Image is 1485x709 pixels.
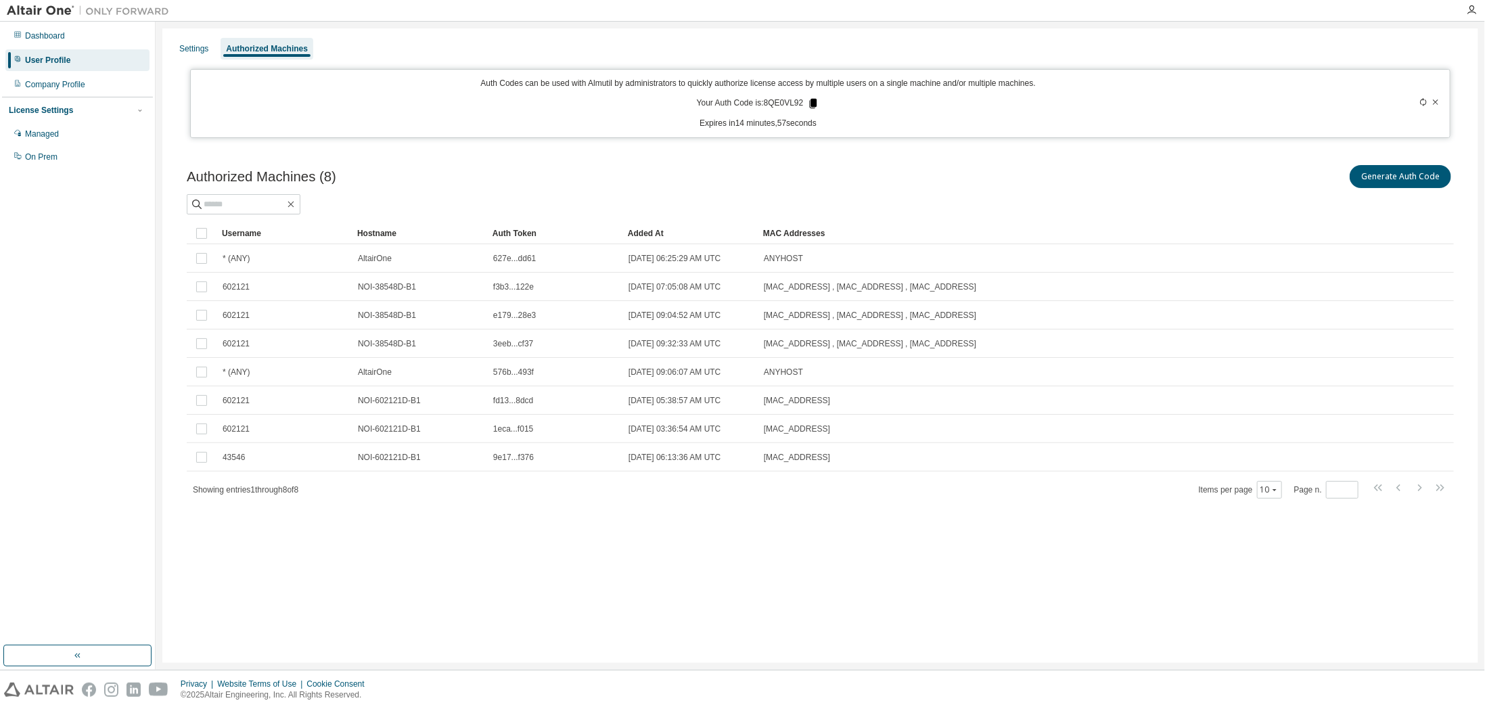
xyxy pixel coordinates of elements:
[226,43,308,54] div: Authorized Machines
[629,310,721,321] span: [DATE] 09:04:52 AM UTC
[217,679,306,689] div: Website Terms of Use
[358,452,421,463] span: NOI-602121D-B1
[223,338,250,349] span: 602121
[629,424,721,434] span: [DATE] 03:36:54 AM UTC
[149,683,168,697] img: youtube.svg
[25,30,65,41] div: Dashboard
[127,683,141,697] img: linkedin.svg
[25,152,58,162] div: On Prem
[764,395,830,406] span: [MAC_ADDRESS]
[179,43,208,54] div: Settings
[223,310,250,321] span: 602121
[629,367,721,378] span: [DATE] 09:06:07 AM UTC
[223,452,245,463] span: 43546
[629,253,721,264] span: [DATE] 06:25:29 AM UTC
[187,169,336,185] span: Authorized Machines (8)
[358,338,416,349] span: NOI-38548D-B1
[357,223,482,244] div: Hostname
[493,367,534,378] span: 576b...493f
[1260,484,1279,495] button: 10
[358,253,392,264] span: AltairOne
[629,281,721,292] span: [DATE] 07:05:08 AM UTC
[493,253,536,264] span: 627e...dd61
[1294,481,1358,499] span: Page n.
[223,281,250,292] span: 602121
[763,223,1312,244] div: MAC Addresses
[764,281,976,292] span: [MAC_ADDRESS] , [MAC_ADDRESS] , [MAC_ADDRESS]
[4,683,74,697] img: altair_logo.svg
[493,424,533,434] span: 1eca...f015
[82,683,96,697] img: facebook.svg
[223,367,250,378] span: * (ANY)
[223,395,250,406] span: 602121
[493,395,533,406] span: fd13...8dcd
[222,223,346,244] div: Username
[629,395,721,406] span: [DATE] 05:38:57 AM UTC
[493,281,534,292] span: f3b3...122e
[1350,165,1451,188] button: Generate Auth Code
[764,424,830,434] span: [MAC_ADDRESS]
[493,338,533,349] span: 3eeb...cf37
[223,253,250,264] span: * (ANY)
[306,679,372,689] div: Cookie Consent
[629,338,721,349] span: [DATE] 09:32:33 AM UTC
[493,223,617,244] div: Auth Token
[629,452,721,463] span: [DATE] 06:13:36 AM UTC
[223,424,250,434] span: 602121
[7,4,176,18] img: Altair One
[493,452,534,463] span: 9e17...f376
[697,97,820,110] p: Your Auth Code is: 8QE0VL92
[25,129,59,139] div: Managed
[199,118,1318,129] p: Expires in 14 minutes, 57 seconds
[493,310,536,321] span: e179...28e3
[764,338,976,349] span: [MAC_ADDRESS] , [MAC_ADDRESS] , [MAC_ADDRESS]
[104,683,118,697] img: instagram.svg
[358,395,421,406] span: NOI-602121D-B1
[181,679,217,689] div: Privacy
[764,253,803,264] span: ANYHOST
[764,310,976,321] span: [MAC_ADDRESS] , [MAC_ADDRESS] , [MAC_ADDRESS]
[199,78,1318,89] p: Auth Codes can be used with Almutil by administrators to quickly authorize license access by mult...
[181,689,373,701] p: © 2025 Altair Engineering, Inc. All Rights Reserved.
[358,310,416,321] span: NOI-38548D-B1
[764,367,803,378] span: ANYHOST
[193,485,298,495] span: Showing entries 1 through 8 of 8
[628,223,752,244] div: Added At
[9,105,73,116] div: License Settings
[358,281,416,292] span: NOI-38548D-B1
[25,79,85,90] div: Company Profile
[1199,481,1282,499] span: Items per page
[764,452,830,463] span: [MAC_ADDRESS]
[358,367,392,378] span: AltairOne
[358,424,421,434] span: NOI-602121D-B1
[25,55,70,66] div: User Profile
